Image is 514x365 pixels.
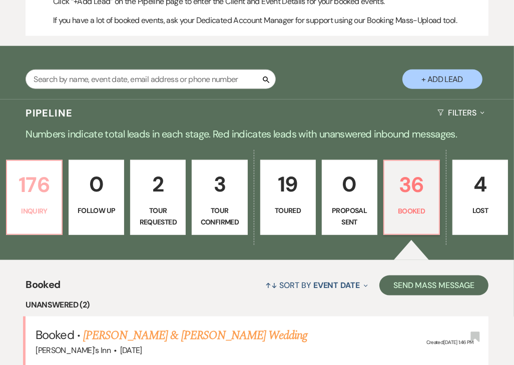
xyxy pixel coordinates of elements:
button: + Add Lead [402,69,482,89]
p: Tour Requested [137,205,179,227]
p: Tour Confirmed [198,205,241,227]
p: 0 [75,167,118,201]
p: Lost [459,205,501,216]
p: Booked [390,205,433,216]
span: [PERSON_NAME]'s Inn [36,345,111,355]
p: 0 [328,167,371,201]
p: 176 [13,168,56,201]
li: Unanswered (2) [26,298,488,311]
a: 19Toured [260,160,316,235]
input: Search by name, event date, email address or phone number [26,69,276,89]
p: Proposal Sent [328,205,371,227]
p: 4 [459,167,501,201]
a: 4Lost [452,160,508,235]
a: 176Inquiry [6,160,63,235]
a: 36Booked [383,160,440,235]
span: Event Date [313,280,360,290]
a: 2Tour Requested [130,160,186,235]
p: If you have a lot of booked events, ask your Dedicated Account Manager for support using our Book... [53,14,484,27]
a: 0Follow Up [69,160,124,235]
p: 36 [390,168,433,201]
h3: Pipeline [26,106,73,120]
button: Filters [433,99,488,126]
p: Inquiry [13,205,56,216]
a: 0Proposal Sent [322,160,377,235]
span: Booked [26,277,60,298]
button: Send Mass Message [379,275,488,295]
p: 2 [137,167,179,201]
button: Sort By Event Date [262,272,372,298]
p: Follow Up [75,205,118,216]
a: [PERSON_NAME] & [PERSON_NAME] Wedding [83,326,307,344]
p: Toured [267,205,309,216]
span: [DATE] [120,345,142,355]
span: Created: [DATE] 1:46 PM [426,339,473,345]
span: Booked [36,327,74,342]
p: 3 [198,167,241,201]
span: ↑↓ [266,280,278,290]
p: 19 [267,167,309,201]
a: 3Tour Confirmed [192,160,247,235]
